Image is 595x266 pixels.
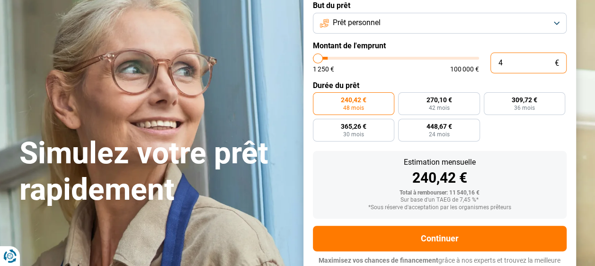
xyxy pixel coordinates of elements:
[320,171,559,185] div: 240,42 €
[341,123,366,130] span: 365,26 €
[343,105,364,111] span: 48 mois
[343,132,364,137] span: 30 mois
[319,257,438,264] span: Maximisez vos chances de financement
[313,81,567,90] label: Durée du prêt
[320,159,559,166] div: Estimation mensuelle
[512,97,537,103] span: 309,72 €
[341,97,366,103] span: 240,42 €
[313,66,334,72] span: 1 250 €
[426,97,452,103] span: 270,10 €
[428,105,449,111] span: 42 mois
[313,1,567,10] label: But du prêt
[19,135,292,208] h1: Simulez votre prêt rapidement
[426,123,452,130] span: 448,67 €
[428,132,449,137] span: 24 mois
[320,204,559,211] div: *Sous réserve d'acceptation par les organismes prêteurs
[514,105,535,111] span: 36 mois
[313,226,567,251] button: Continuer
[320,190,559,196] div: Total à rembourser: 11 540,16 €
[333,18,381,28] span: Prêt personnel
[320,197,559,204] div: Sur base d'un TAEG de 7,45 %*
[450,66,479,72] span: 100 000 €
[313,41,567,50] label: Montant de l'emprunt
[555,59,559,67] span: €
[313,13,567,34] button: Prêt personnel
